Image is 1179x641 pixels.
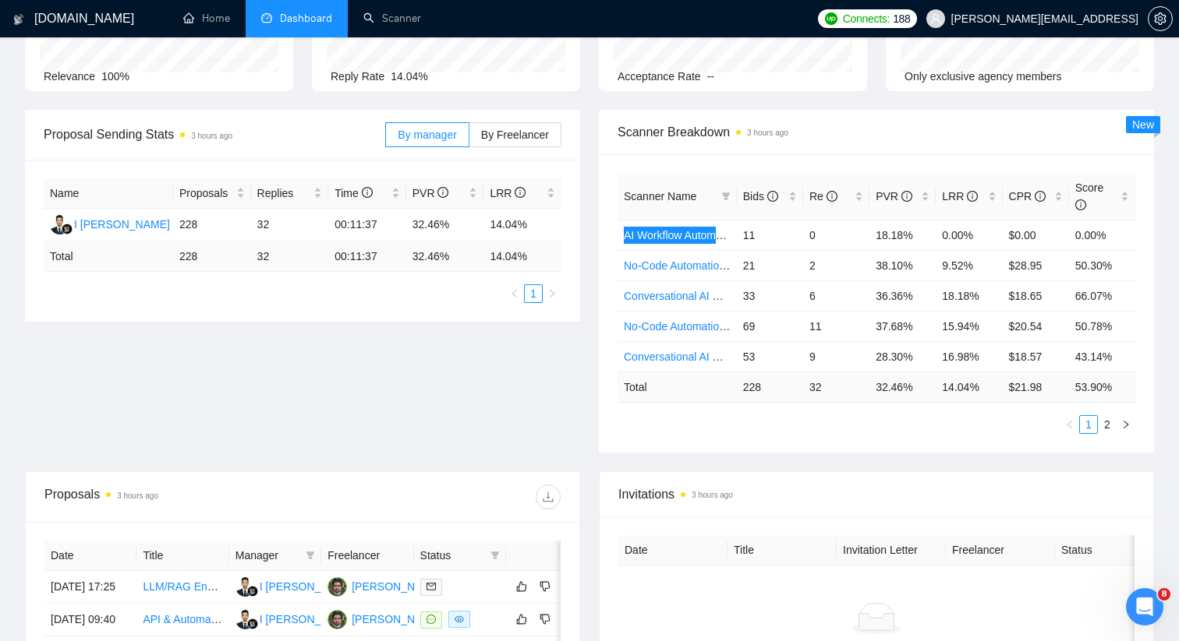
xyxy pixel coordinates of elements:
[179,185,233,202] span: Proposals
[1035,191,1046,202] span: info-circle
[737,280,803,311] td: 33
[235,610,255,629] img: IG
[803,220,869,250] td: 0
[352,578,441,595] div: [PERSON_NAME]
[50,217,263,230] a: IGI [PERSON_NAME] [PERSON_NAME]
[481,129,549,141] span: By Freelancer
[721,192,731,201] span: filter
[321,541,413,571] th: Freelancer
[767,191,778,202] span: info-circle
[251,209,329,241] td: 32
[543,284,561,303] li: Next Page
[618,122,1135,142] span: Scanner Breakdown
[1003,250,1069,280] td: $28.95
[536,491,560,503] span: download
[406,209,484,241] td: 32.46%
[936,220,1002,250] td: 0.00%
[247,586,258,597] img: gigradar-bm.png
[257,185,311,202] span: Replies
[624,320,847,333] a: No-Code Automation (Budget Filters W4, Aug)
[543,284,561,303] button: right
[101,70,129,83] span: 100%
[352,611,441,628] div: [PERSON_NAME]
[809,190,837,203] span: Re
[1003,341,1069,372] td: $18.57
[412,187,449,199] span: PVR
[825,12,837,25] img: upwork-logo.png
[398,129,456,141] span: By manager
[260,611,448,628] div: I [PERSON_NAME] [PERSON_NAME]
[50,215,69,234] img: IG
[235,612,448,625] a: IGI [PERSON_NAME] [PERSON_NAME]
[1003,220,1069,250] td: $0.00
[328,209,406,241] td: 00:11:37
[905,70,1062,83] span: Only exclusive agency members
[524,284,543,303] li: 1
[362,187,373,198] span: info-circle
[624,350,847,363] a: Conversational AI & AI Agents (Budget Filters)
[737,250,803,280] td: 21
[505,284,524,303] button: left
[737,372,803,402] td: 228
[624,259,796,272] a: No-Code Automation (Client Filters)
[327,577,347,597] img: TF
[173,178,251,209] th: Proposals
[261,12,272,23] span: dashboard
[143,580,511,593] a: LLM/RAG Engineer - Build RAG-Powered Assistant for Business Operations
[1117,415,1135,434] li: Next Page
[62,224,73,234] img: gigradar-bm.png
[747,129,788,137] time: 3 hours ago
[618,70,701,83] span: Acceptance Rate
[893,10,910,27] span: 188
[427,615,436,624] span: message
[1069,311,1135,341] td: 50.78%
[487,544,503,567] span: filter
[1148,12,1173,25] a: setting
[1075,199,1086,210] span: info-circle
[936,372,1002,402] td: 14.04 %
[624,190,696,203] span: Scanner Name
[280,12,332,25] span: Dashboard
[490,187,526,199] span: LRR
[512,610,531,629] button: like
[303,544,318,567] span: filter
[936,280,1002,311] td: 18.18%
[1065,420,1075,429] span: left
[173,241,251,272] td: 228
[737,220,803,250] td: 11
[901,191,912,202] span: info-circle
[803,280,869,311] td: 6
[692,491,733,499] time: 3 hours ago
[235,547,299,564] span: Manager
[1055,535,1164,565] th: Status
[327,610,347,629] img: TF
[718,185,734,208] span: filter
[235,579,448,592] a: IGI [PERSON_NAME] [PERSON_NAME]
[1148,6,1173,31] button: setting
[536,484,561,509] button: download
[946,535,1055,565] th: Freelancer
[1079,415,1098,434] li: 1
[618,372,737,402] td: Total
[1075,181,1104,211] span: Score
[1060,415,1079,434] li: Previous Page
[260,578,448,595] div: I [PERSON_NAME] [PERSON_NAME]
[331,70,384,83] span: Reply Rate
[618,484,1135,504] span: Invitations
[235,577,255,597] img: IG
[837,535,946,565] th: Invitation Letter
[247,618,258,629] img: gigradar-bm.png
[707,70,714,83] span: --
[512,577,531,596] button: like
[1069,250,1135,280] td: 50.30%
[540,580,551,593] span: dislike
[743,190,778,203] span: Bids
[803,372,869,402] td: 32
[1098,415,1117,434] li: 2
[143,613,455,625] a: API & Automation Developer (Python, Zapier, n8n, GoHighLevel)
[1003,311,1069,341] td: $20.54
[1060,415,1079,434] button: left
[516,580,527,593] span: like
[327,579,441,592] a: TF[PERSON_NAME]
[547,289,557,298] span: right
